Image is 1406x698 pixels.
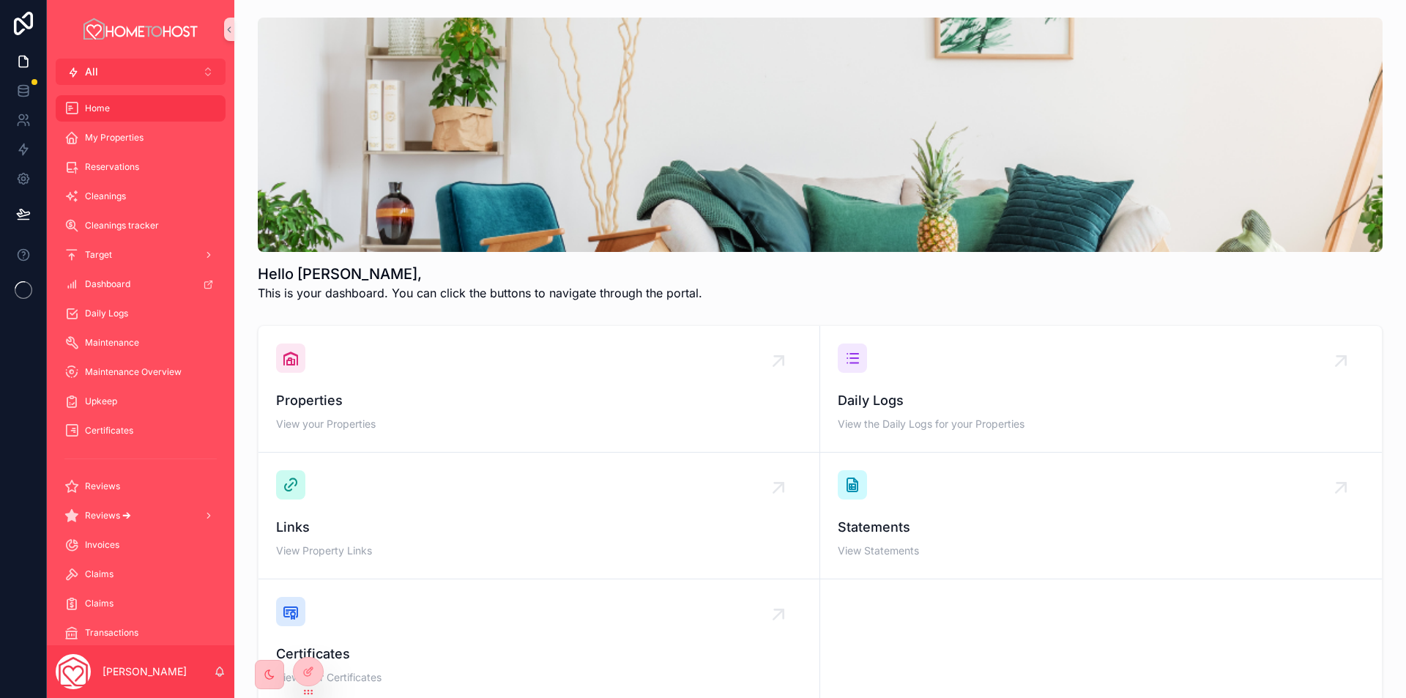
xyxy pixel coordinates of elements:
[838,417,1364,431] span: View the Daily Logs for your Properties
[85,249,112,261] span: Target
[258,264,702,284] h1: Hello [PERSON_NAME],
[85,510,131,521] span: Reviews 🡪
[56,183,226,209] a: Cleanings
[85,132,144,144] span: My Properties
[85,278,130,290] span: Dashboard
[47,85,234,645] div: scrollable content
[56,95,226,122] a: Home
[838,543,1364,558] span: View Statements
[56,242,226,268] a: Target
[85,308,128,319] span: Daily Logs
[85,480,120,492] span: Reviews
[85,568,114,580] span: Claims
[85,598,114,609] span: Claims
[56,620,226,646] a: Transactions
[56,300,226,327] a: Daily Logs
[820,326,1382,453] a: Daily LogsView the Daily Logs for your Properties
[820,453,1382,579] a: StatementsView Statements
[85,366,182,378] span: Maintenance Overview
[276,417,802,431] span: View your Properties
[56,359,226,385] a: Maintenance Overview
[56,154,226,180] a: Reservations
[56,125,226,151] a: My Properties
[85,220,159,231] span: Cleanings tracker
[56,590,226,617] a: Claims
[56,212,226,239] a: Cleanings tracker
[258,326,820,453] a: PropertiesView your Properties
[258,284,702,302] span: This is your dashboard. You can click the buttons to navigate through the portal.
[56,330,226,356] a: Maintenance
[81,18,200,41] img: App logo
[85,337,139,349] span: Maintenance
[56,561,226,587] a: Claims
[56,271,226,297] a: Dashboard
[85,539,119,551] span: Invoices
[56,59,226,85] button: Select Button
[85,627,138,639] span: Transactions
[838,517,1364,538] span: Statements
[85,190,126,202] span: Cleanings
[56,417,226,444] a: Certificates
[276,517,802,538] span: Links
[85,396,117,407] span: Upkeep
[276,543,802,558] span: View Property Links
[258,453,820,579] a: LinksView Property Links
[56,473,226,500] a: Reviews
[276,670,802,685] span: View your Certificates
[838,390,1364,411] span: Daily Logs
[85,64,98,79] span: All
[103,664,187,679] p: [PERSON_NAME]
[56,532,226,558] a: Invoices
[85,161,139,173] span: Reservations
[276,390,802,411] span: Properties
[85,103,110,114] span: Home
[56,388,226,415] a: Upkeep
[85,425,133,437] span: Certificates
[56,502,226,529] a: Reviews 🡪
[276,644,802,664] span: Certificates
